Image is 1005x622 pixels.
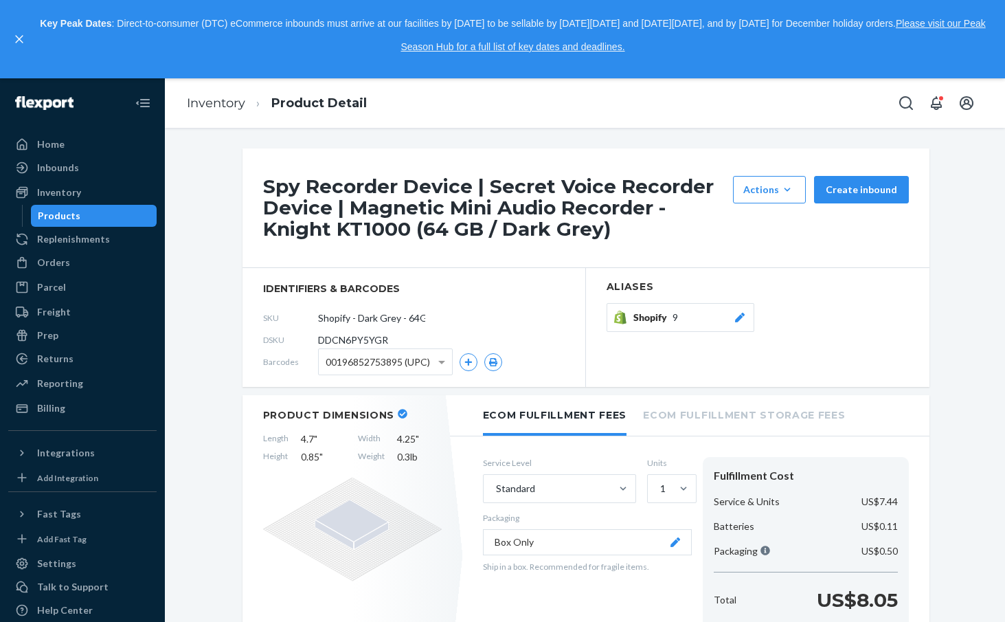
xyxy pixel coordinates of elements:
[187,96,245,111] a: Inventory
[923,89,950,117] button: Open notifications
[673,311,678,324] span: 9
[37,401,65,415] div: Billing
[8,157,157,179] a: Inbounds
[714,544,770,558] p: Packaging
[8,576,157,598] button: Talk to Support
[263,432,289,446] span: Length
[37,256,70,269] div: Orders
[659,482,660,496] input: 1
[8,324,157,346] a: Prep
[37,305,71,319] div: Freight
[714,468,898,484] div: Fulfillment Cost
[483,529,692,555] button: Box Only
[15,96,74,110] img: Flexport logo
[37,329,58,342] div: Prep
[37,280,66,294] div: Parcel
[817,586,898,614] p: US$8.05
[176,83,378,124] ol: breadcrumbs
[8,599,157,621] a: Help Center
[318,333,388,347] span: DDCN6PY5YGR
[861,544,898,558] p: US$0.50
[714,520,754,533] p: Batteries
[416,433,419,445] span: "
[263,409,395,421] h2: Product Dimensions
[483,561,692,573] p: Ship in a box. Recommended for fragile items.
[8,348,157,370] a: Returns
[8,469,157,486] a: Add Integration
[301,432,346,446] span: 4.7
[397,450,442,464] span: 0.3 lb
[8,553,157,575] a: Settings
[263,312,318,324] span: SKU
[733,176,806,203] button: Actions
[12,32,26,46] button: close,
[37,161,79,175] div: Inbounds
[37,352,74,366] div: Returns
[496,482,535,496] div: Standard
[714,495,780,509] p: Service & Units
[37,186,81,199] div: Inventory
[861,495,898,509] p: US$7.44
[31,205,157,227] a: Products
[8,252,157,274] a: Orders
[37,377,83,390] div: Reporting
[301,450,346,464] span: 0.85
[263,450,289,464] span: Height
[37,507,81,521] div: Fast Tags
[8,181,157,203] a: Inventory
[8,373,157,395] a: Reporting
[397,432,442,446] span: 4.25
[8,133,157,155] a: Home
[495,482,496,496] input: Standard
[263,356,318,368] span: Barcodes
[37,603,93,617] div: Help Center
[8,397,157,419] a: Billing
[358,450,385,464] span: Weight
[33,12,993,58] p: : Direct-to-consumer (DTC) eCommerce inbounds must arrive at our facilities by [DATE] to be sella...
[129,89,157,117] button: Close Navigation
[8,531,157,547] a: Add Fast Tag
[319,451,323,463] span: "
[714,593,736,607] p: Total
[271,96,367,111] a: Product Detail
[37,446,95,460] div: Integrations
[8,301,157,323] a: Freight
[633,311,673,324] span: Shopify
[861,520,898,533] p: US$0.11
[263,176,726,239] h1: Spy Recorder Device | Secret Voice Recorder Device | Magnetic Mini Audio Recorder - Knight KT1000...
[400,18,985,52] a: Please visit our Peak Season Hub for a full list of key dates and deadlines.
[483,512,692,524] p: Packaging
[326,351,430,374] span: 00196852753895 (UPC)
[263,282,565,296] span: identifiers & barcodes
[358,432,385,446] span: Width
[37,472,98,484] div: Add Integration
[37,533,87,545] div: Add Fast Tag
[8,228,157,250] a: Replenishments
[607,303,754,332] button: Shopify9
[40,18,111,29] strong: Key Peak Dates
[8,276,157,298] a: Parcel
[263,334,318,346] span: DSKU
[37,137,65,151] div: Home
[953,89,980,117] button: Open account menu
[892,89,920,117] button: Open Search Box
[37,232,110,246] div: Replenishments
[37,580,109,594] div: Talk to Support
[643,395,845,433] li: Ecom Fulfillment Storage Fees
[8,503,157,525] button: Fast Tags
[483,395,627,436] li: Ecom Fulfillment Fees
[647,457,692,469] label: Units
[8,442,157,464] button: Integrations
[38,209,80,223] div: Products
[607,282,909,292] h2: Aliases
[37,557,76,570] div: Settings
[743,183,795,197] div: Actions
[660,482,666,496] div: 1
[483,457,636,469] label: Service Level
[314,433,317,445] span: "
[814,176,909,203] button: Create inbound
